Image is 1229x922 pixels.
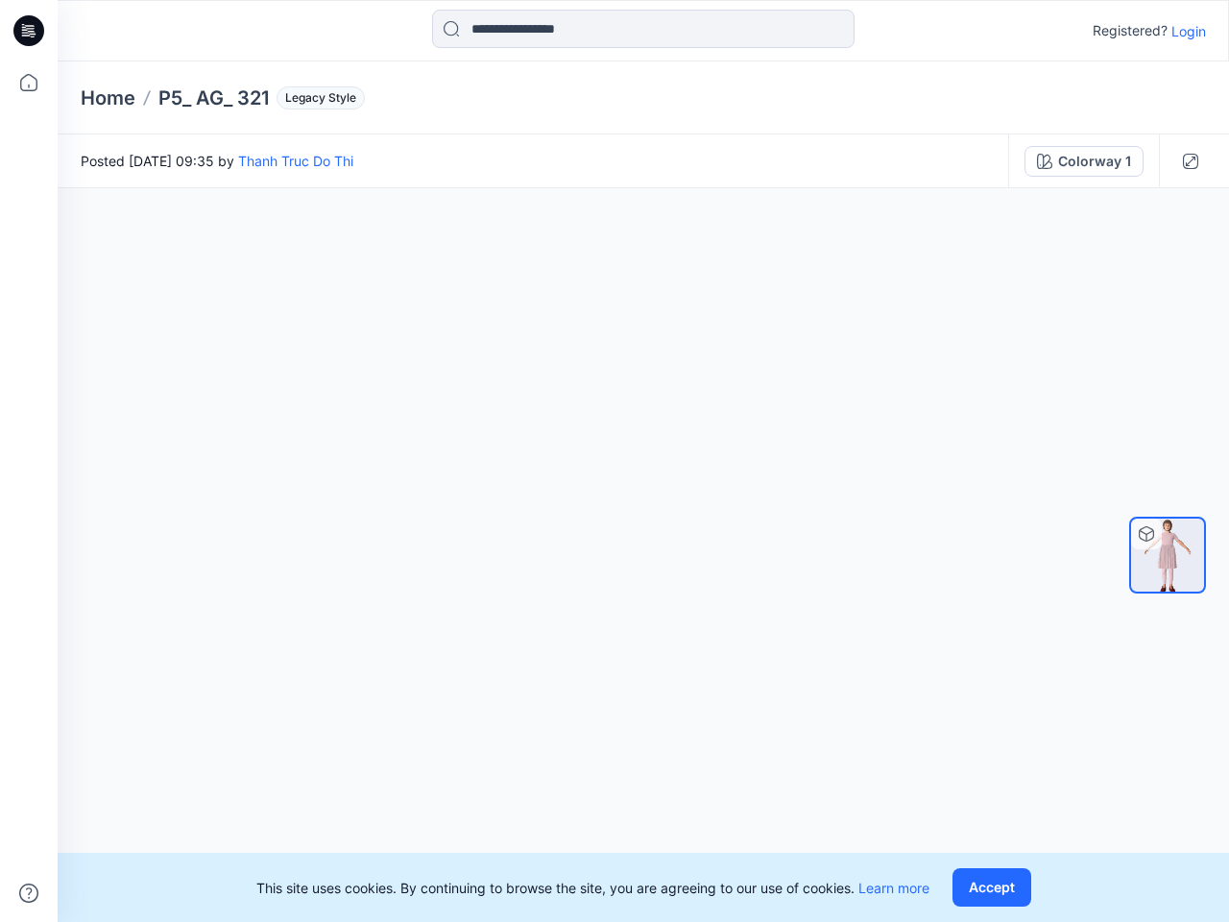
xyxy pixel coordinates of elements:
p: Login [1171,21,1206,41]
img: OTTOO ch Colorway 1 [1131,519,1204,592]
button: Accept [952,868,1031,907]
button: Colorway 1 [1024,146,1144,177]
span: Posted [DATE] 09:35 by [81,151,353,171]
button: Legacy Style [269,85,365,111]
p: Registered? [1093,19,1168,42]
a: Thanh Truc Do Thi [238,153,353,169]
p: P5_ AG_ 321 [158,85,269,111]
div: Colorway 1 [1058,151,1131,172]
p: This site uses cookies. By continuing to browse the site, you are agreeing to our use of cookies. [256,878,929,898]
a: Learn more [858,880,929,896]
a: Home [81,85,135,111]
span: Legacy Style [277,86,365,109]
